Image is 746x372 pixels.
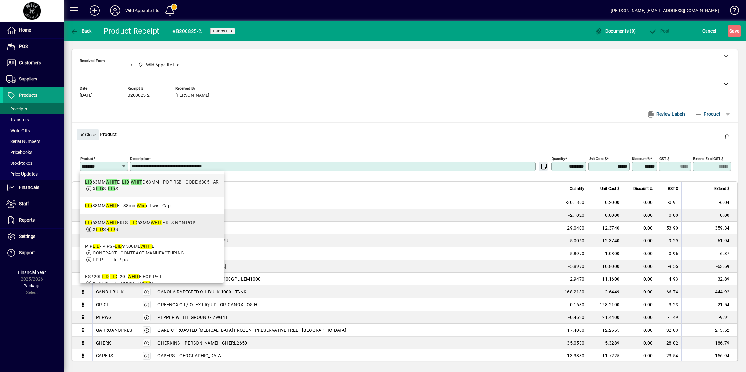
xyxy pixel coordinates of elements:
span: X S - S [93,186,118,191]
td: -0.4620 [559,311,588,324]
td: -444.92 [681,285,737,298]
span: 12.3740 [602,238,619,244]
div: CAPERS [96,353,113,359]
span: Documents (0) [594,28,636,34]
td: 0.00 [623,337,656,349]
span: Home [19,27,31,33]
mat-label: Unit Cost $ [589,156,607,161]
span: 12.2655 [602,327,619,333]
span: Serial Numbers [6,139,40,144]
em: LID [108,186,115,191]
mat-label: GST $ [659,156,669,161]
td: -4.93 [656,273,681,285]
div: GHERK [96,340,111,346]
a: Suppliers [3,71,64,87]
td: -66.74 [656,285,681,298]
div: FSP20L - - 20L E FOR PAIL [85,273,163,280]
span: [DATE] [80,93,93,98]
button: Documents (0) [593,25,637,37]
td: -156.94 [681,349,737,362]
td: -2.9470 [559,273,588,285]
button: Post [647,25,671,37]
mat-label: Product [80,156,93,161]
a: Serial Numbers [3,136,64,147]
span: CONTRACT - CONTRACT MANUFACTURING [93,250,184,255]
span: 0.2000 [605,199,620,206]
td: -13.3880 [559,349,588,362]
button: Back [69,25,93,37]
td: -0.91 [656,196,681,209]
a: Stocktakes [3,158,64,169]
span: Wild Appetite Ltd [136,61,182,69]
button: Profile [105,5,125,16]
em: WHIT [128,274,139,279]
span: Suppliers [19,76,37,81]
em: LID [85,220,92,225]
td: -9.91 [681,311,737,324]
td: -0.1680 [559,298,588,311]
td: -6.37 [681,247,737,260]
span: 21.4400 [602,314,619,321]
td: -29.0400 [559,222,588,234]
td: CAPERS - [GEOGRAPHIC_DATA] [154,349,559,362]
td: 0.00 [623,285,656,298]
span: Financial Year [18,270,46,275]
span: POS [19,44,28,49]
span: Staff [19,201,29,206]
td: -6.04 [681,196,737,209]
div: 63MM E - - E 63MM - POP RSB - CODE 6305HAR [85,179,219,186]
a: Transfers [3,114,64,125]
td: PEPPER WHITE GROUND - ZWG4T [154,311,559,324]
app-page-header-button: Delete [719,134,735,140]
em: LID [96,227,103,232]
td: -30.1860 [559,196,588,209]
td: 0.00 [623,234,656,247]
span: Cancel [702,26,716,36]
td: PRODUCTION WATER [154,196,559,209]
td: -32.03 [656,324,681,337]
td: -213.52 [681,324,737,337]
td: -23.54 [656,349,681,362]
mat-label: Discount % [632,156,650,161]
span: Discount % [633,185,653,192]
mat-option: FSP20LLID - LID - 20L WHITE FOR PAIL [80,268,224,292]
div: #B200825-2. [172,26,202,36]
td: 0.00 [623,196,656,209]
span: 10.8000 [602,263,619,270]
app-page-header-button: Back [64,25,99,37]
td: 0.00 [656,209,681,222]
td: -9.29 [656,234,681,247]
button: Add [84,5,105,16]
div: ORIGL [96,301,109,308]
div: 38MM E - 38mm e Twist Cap [85,202,171,209]
span: Reports [19,217,35,223]
span: - [80,65,81,70]
span: Financials [19,185,39,190]
span: X S - S [93,227,118,232]
span: B200825-2. [128,93,151,98]
a: Knowledge Base [725,1,738,22]
em: WHIT [106,179,117,185]
em: WHIT [151,220,162,225]
div: Product Receipt [104,26,160,36]
span: 1.0800 [605,250,620,257]
mat-option: LID38MMWHITE - 38mm White Twist Cap [80,197,224,214]
mat-label: Extend excl GST $ [693,156,723,161]
td: 0.00 [623,298,656,311]
em: LID [93,244,100,249]
td: -9.55 [656,260,681,273]
span: Unposted [213,29,232,33]
mat-label: Description [130,156,149,161]
div: CANOILBULK [96,289,124,295]
app-page-header-button: Close [75,132,100,137]
em: WHIT [140,244,152,249]
span: 128.2100 [600,301,619,308]
em: WHIT [131,179,142,185]
em: LID [110,274,117,279]
td: GHERKINS - [PERSON_NAME] - GHERL2650 [154,337,559,349]
em: LID [130,220,137,225]
span: 2.6449 [605,289,620,295]
span: Transfers [6,117,29,122]
td: -17.4080 [559,324,588,337]
span: ost [649,28,670,34]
